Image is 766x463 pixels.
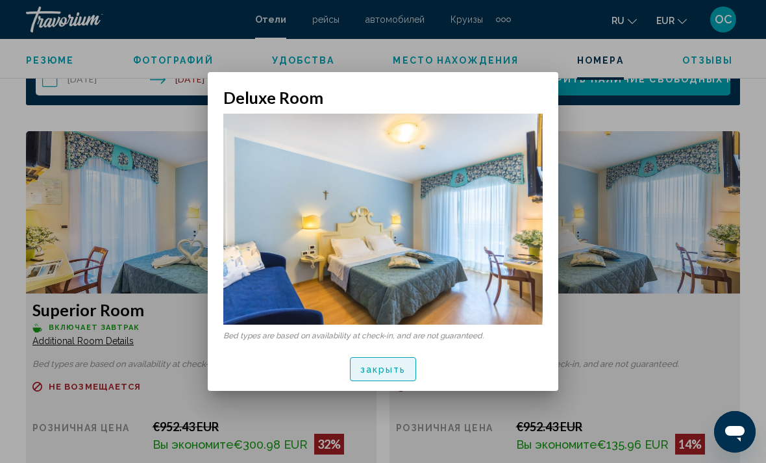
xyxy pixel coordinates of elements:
iframe: Кнопка запуска окна обмена сообщениями [714,411,756,453]
p: Bed types are based on availability at check-in, and are not guaranteed. [223,331,543,340]
button: закрыть [350,357,417,381]
img: befefe3a-be8e-4b26-a597-164fd2824af4.jpeg [223,114,543,325]
span: закрыть [360,364,406,375]
h2: Deluxe Room [223,88,543,107]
